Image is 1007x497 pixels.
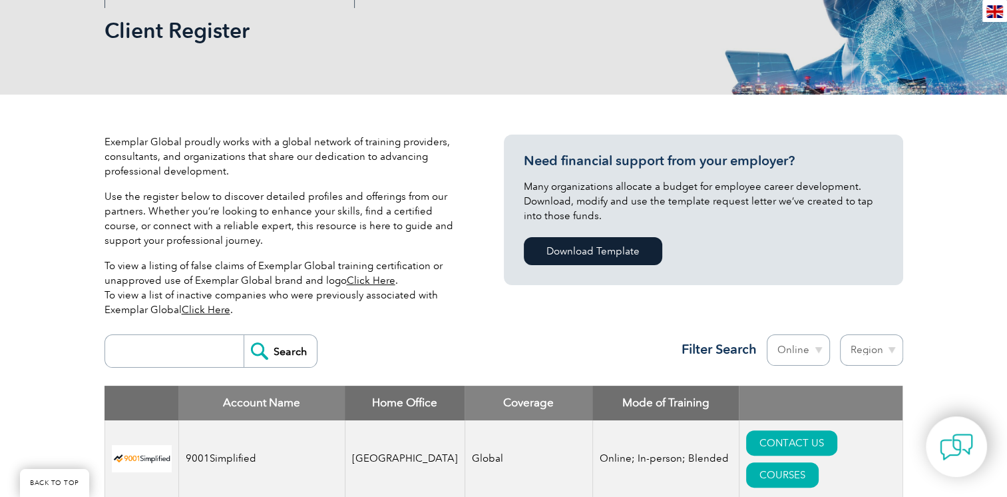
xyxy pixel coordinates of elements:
th: Coverage: activate to sort column ascending [465,386,592,420]
h2: Client Register [104,20,664,41]
h3: Filter Search [674,341,757,358]
a: CONTACT US [746,430,837,456]
input: Search [244,335,317,367]
p: To view a listing of false claims of Exemplar Global training certification or unapproved use of ... [104,258,464,317]
img: contact-chat.png [940,430,973,464]
th: : activate to sort column ascending [739,386,903,420]
h3: Need financial support from your employer? [524,153,883,169]
th: Mode of Training: activate to sort column ascending [592,386,739,420]
a: COURSES [746,462,819,488]
img: 37c9c059-616f-eb11-a812-002248153038-logo.png [112,445,172,472]
img: en [986,5,1003,18]
a: Download Template [524,237,662,265]
p: Many organizations allocate a budget for employee career development. Download, modify and use th... [524,179,883,223]
th: Account Name: activate to sort column descending [178,386,345,420]
th: Home Office: activate to sort column ascending [345,386,465,420]
p: Use the register below to discover detailed profiles and offerings from our partners. Whether you... [104,189,464,248]
p: Exemplar Global proudly works with a global network of training providers, consultants, and organ... [104,135,464,179]
a: BACK TO TOP [20,469,89,497]
a: Click Here [347,274,395,286]
a: Click Here [182,304,230,316]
